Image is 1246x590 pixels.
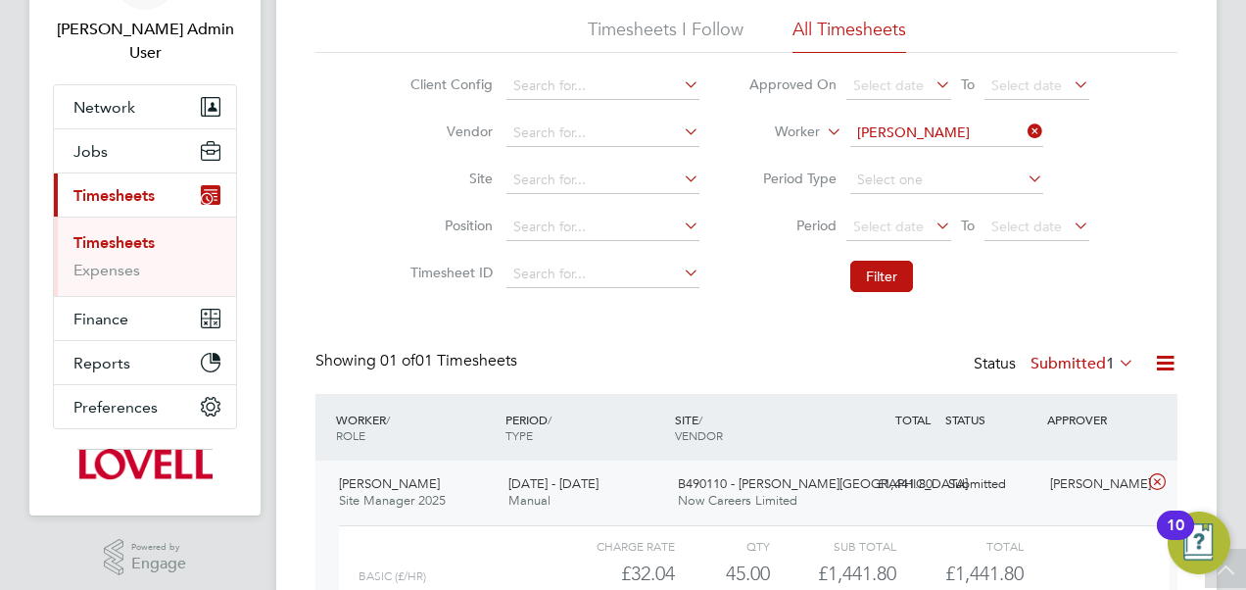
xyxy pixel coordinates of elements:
[940,402,1042,437] div: STATUS
[339,492,446,509] span: Site Manager 2025
[73,142,108,161] span: Jobs
[506,120,699,147] input: Search for...
[675,427,723,443] span: VENDOR
[896,534,1023,558] div: Total
[792,18,906,53] li: All Timesheets
[54,297,236,340] button: Finance
[675,558,770,590] div: 45.00
[506,261,699,288] input: Search for...
[549,558,675,590] div: £32.04
[405,264,493,281] label: Timesheet ID
[698,412,702,427] span: /
[54,385,236,428] button: Preferences
[73,98,135,117] span: Network
[380,351,517,370] span: 01 Timesheets
[386,412,390,427] span: /
[73,354,130,372] span: Reports
[405,75,493,93] label: Client Config
[588,18,743,53] li: Timesheets I Follow
[359,569,426,583] span: basic (£/HR)
[336,427,365,443] span: ROLE
[940,468,1042,501] div: Submitted
[506,167,699,194] input: Search for...
[54,85,236,128] button: Network
[1168,512,1230,574] button: Open Resource Center, 10 new notifications
[955,72,981,97] span: To
[405,217,493,234] label: Position
[505,427,533,443] span: TYPE
[955,213,981,238] span: To
[850,261,913,292] button: Filter
[548,412,551,427] span: /
[331,402,501,453] div: WORKER
[131,539,186,556] span: Powered by
[748,217,837,234] label: Period
[732,123,820,142] label: Worker
[853,218,924,235] span: Select date
[1030,354,1134,373] label: Submitted
[850,120,1043,147] input: Search for...
[853,76,924,94] span: Select date
[1042,468,1144,501] div: [PERSON_NAME]
[508,475,599,492] span: [DATE] - [DATE]
[54,173,236,217] button: Timesheets
[315,351,521,371] div: Showing
[104,539,187,576] a: Powered byEngage
[945,562,1024,585] span: £1,441.80
[839,468,940,501] div: £1,441.80
[678,492,797,509] span: Now Careers Limited
[770,534,896,558] div: Sub Total
[974,351,1138,378] div: Status
[405,170,493,187] label: Site
[53,449,237,480] a: Go to home page
[501,402,670,453] div: PERIOD
[506,73,699,100] input: Search for...
[380,351,415,370] span: 01 of
[1167,525,1184,551] div: 10
[991,76,1062,94] span: Select date
[73,233,155,252] a: Timesheets
[678,475,968,492] span: B490110 - [PERSON_NAME][GEOGRAPHIC_DATA]
[508,492,551,509] span: Manual
[895,412,931,427] span: TOTAL
[73,261,140,279] a: Expenses
[131,556,186,572] span: Engage
[675,534,770,558] div: QTY
[670,402,839,453] div: SITE
[506,214,699,241] input: Search for...
[748,75,837,93] label: Approved On
[770,558,896,590] div: £1,441.80
[73,186,155,205] span: Timesheets
[73,310,128,328] span: Finance
[339,475,440,492] span: [PERSON_NAME]
[405,123,493,140] label: Vendor
[54,217,236,296] div: Timesheets
[73,398,158,417] span: Preferences
[549,534,675,558] div: Charge rate
[748,170,837,187] label: Period Type
[1106,354,1115,373] span: 1
[54,129,236,172] button: Jobs
[54,341,236,384] button: Reports
[850,167,1043,194] input: Select one
[77,449,212,480] img: lovell-logo-retina.png
[1042,402,1144,437] div: APPROVER
[991,218,1062,235] span: Select date
[53,18,237,65] span: Hays Admin User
